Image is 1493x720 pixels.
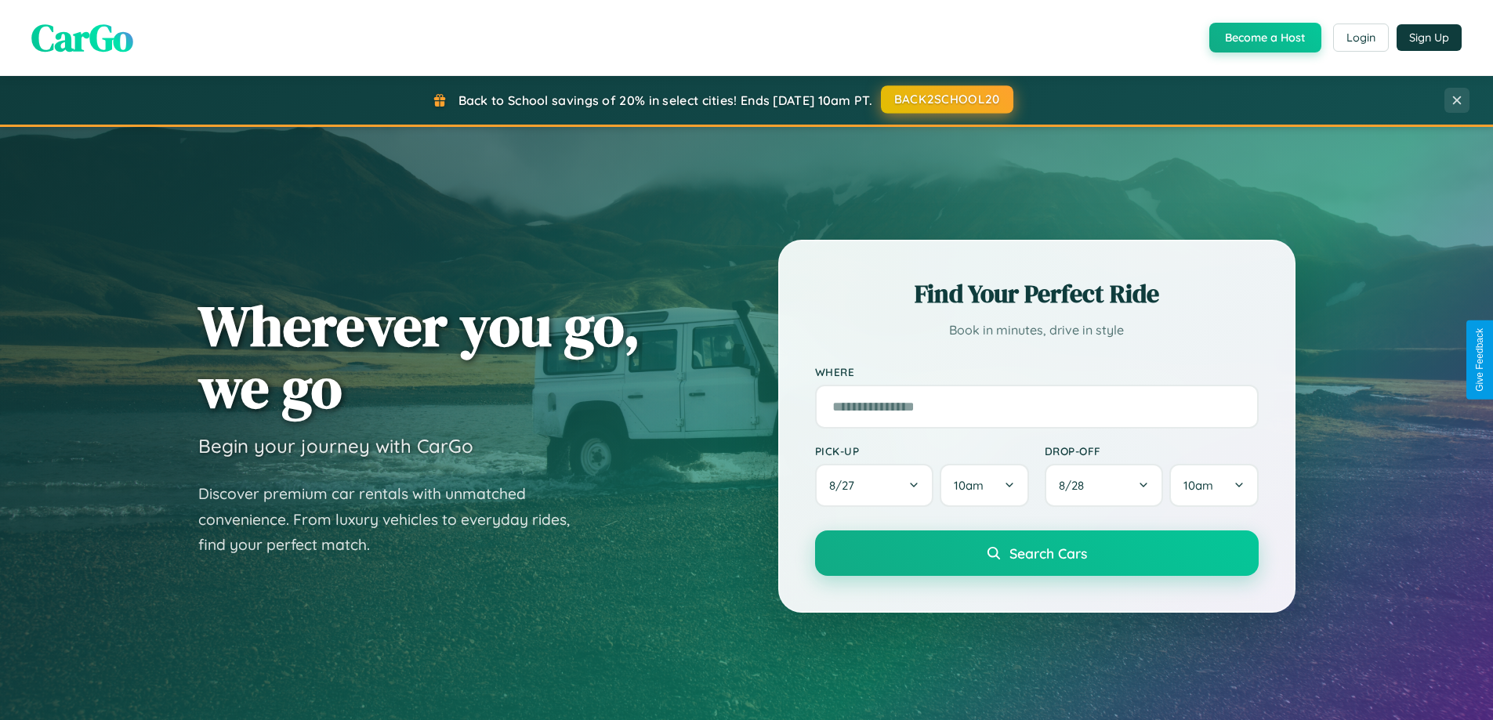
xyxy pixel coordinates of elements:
button: Login [1333,24,1389,52]
h3: Begin your journey with CarGo [198,434,473,458]
span: Back to School savings of 20% in select cities! Ends [DATE] 10am PT. [458,92,872,108]
button: Search Cars [815,530,1259,576]
p: Book in minutes, drive in style [815,319,1259,342]
button: Sign Up [1397,24,1462,51]
span: 8 / 27 [829,478,862,493]
h2: Find Your Perfect Ride [815,277,1259,311]
button: 8/27 [815,464,934,507]
span: Search Cars [1009,545,1087,562]
button: Become a Host [1209,23,1321,52]
button: 10am [940,464,1028,507]
p: Discover premium car rentals with unmatched convenience. From luxury vehicles to everyday rides, ... [198,481,590,558]
button: 8/28 [1045,464,1164,507]
button: BACK2SCHOOL20 [881,85,1013,114]
div: Give Feedback [1474,328,1485,392]
span: 10am [1183,478,1213,493]
h1: Wherever you go, we go [198,295,640,418]
span: 10am [954,478,984,493]
button: 10am [1169,464,1258,507]
label: Where [815,365,1259,378]
span: 8 / 28 [1059,478,1092,493]
span: CarGo [31,12,133,63]
label: Drop-off [1045,444,1259,458]
label: Pick-up [815,444,1029,458]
